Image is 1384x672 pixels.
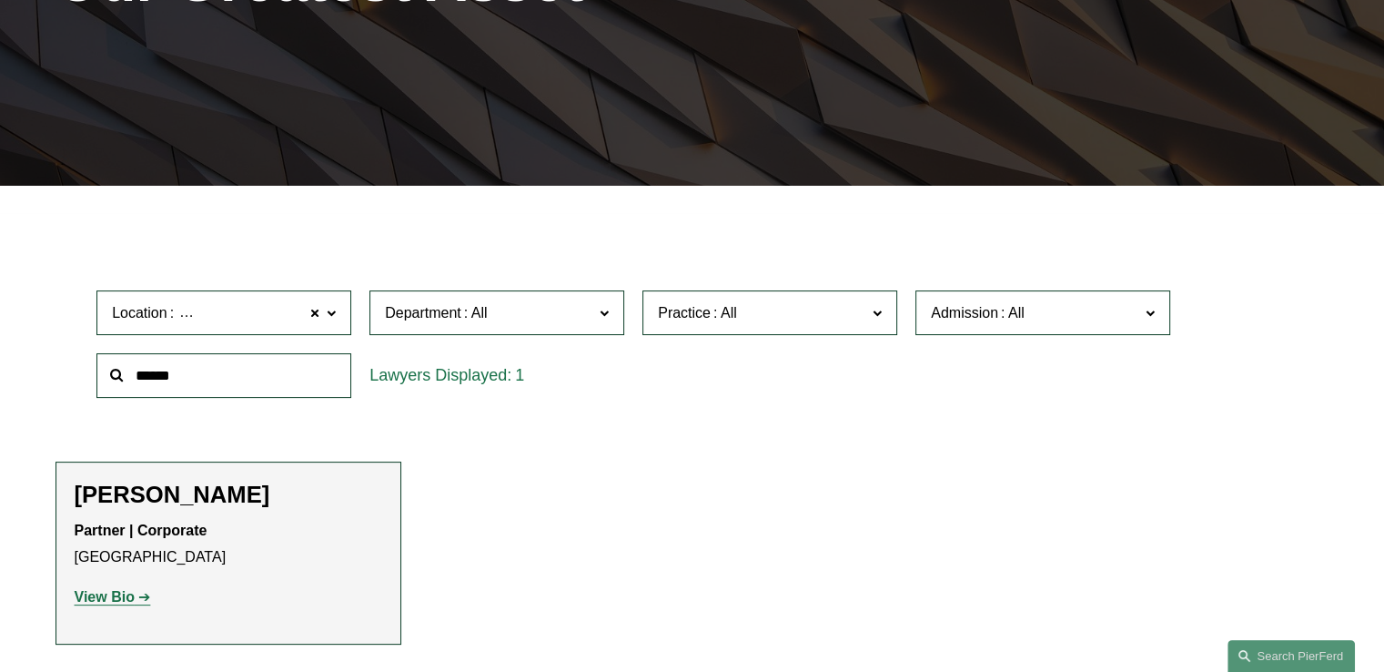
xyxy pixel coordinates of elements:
h2: [PERSON_NAME] [75,481,382,509]
span: 1 [515,366,524,384]
a: View Bio [75,589,151,605]
strong: View Bio [75,589,135,605]
span: Practice [658,305,711,321]
span: [GEOGRAPHIC_DATA] [177,301,328,325]
span: Location [112,305,167,321]
a: Search this site [1227,640,1355,672]
p: [GEOGRAPHIC_DATA] [75,518,382,571]
span: Department [385,305,461,321]
strong: Partner | Corporate [75,523,207,538]
span: Admission [931,305,998,321]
